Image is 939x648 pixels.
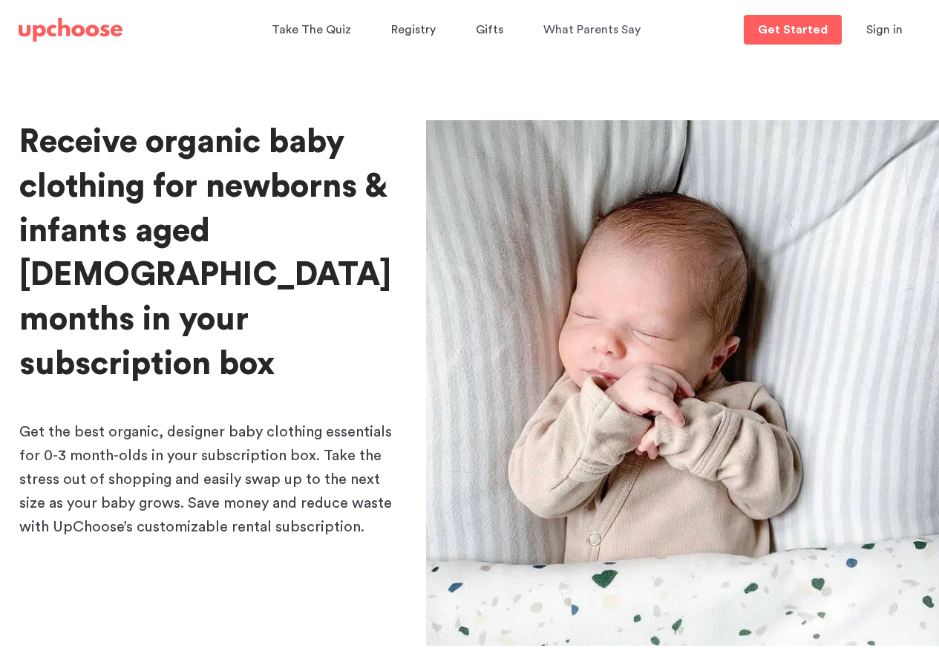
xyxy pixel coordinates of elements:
[848,15,921,45] button: Sign in
[744,15,842,45] a: Get Started
[758,24,828,36] p: Get Started
[272,16,356,45] a: Take The Quiz
[19,18,122,42] img: UpChoose
[19,15,122,45] a: UpChoose
[866,24,903,36] span: Sign in
[391,16,440,45] a: Registry
[476,24,503,36] span: Gifts
[272,24,351,36] span: Take The Quiz
[19,425,392,534] span: Get the best organic, designer baby clothing essentials for 0-3 month-olds in your subscription b...
[391,24,436,36] span: Registry
[476,16,508,45] a: Gifts
[543,16,645,45] a: What Parents Say
[19,120,402,387] h1: Receive organic baby clothing for newborns & infants aged [DEMOGRAPHIC_DATA] months in your subsc...
[543,24,641,36] span: What Parents Say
